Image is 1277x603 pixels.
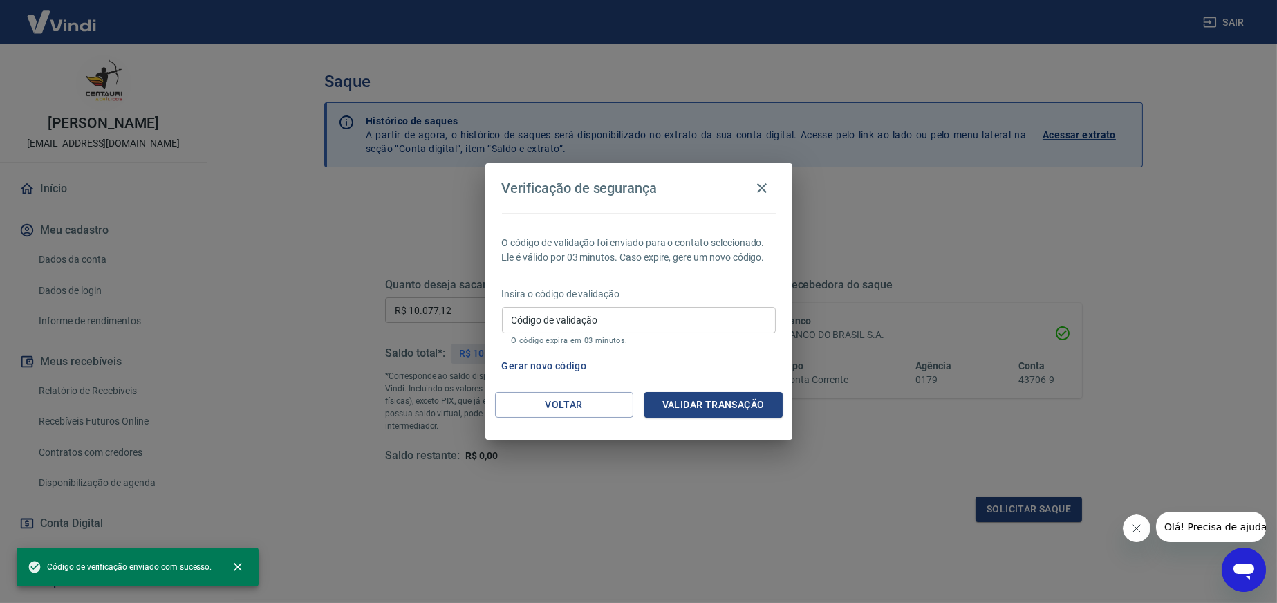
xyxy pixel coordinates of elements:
p: O código de validação foi enviado para o contato selecionado. Ele é válido por 03 minutos. Caso e... [502,236,776,265]
p: Insira o código de validação [502,287,776,301]
h4: Verificação de segurança [502,180,658,196]
button: Voltar [495,392,633,418]
span: Código de verificação enviado com sucesso. [28,560,212,574]
iframe: Fechar mensagem [1123,514,1150,542]
button: close [223,552,253,582]
iframe: Mensagem da empresa [1156,512,1266,542]
span: Olá! Precisa de ajuda? [8,10,116,21]
iframe: Botão para abrir a janela de mensagens [1222,548,1266,592]
button: Validar transação [644,392,783,418]
p: O código expira em 03 minutos. [512,336,766,345]
button: Gerar novo código [496,353,593,379]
